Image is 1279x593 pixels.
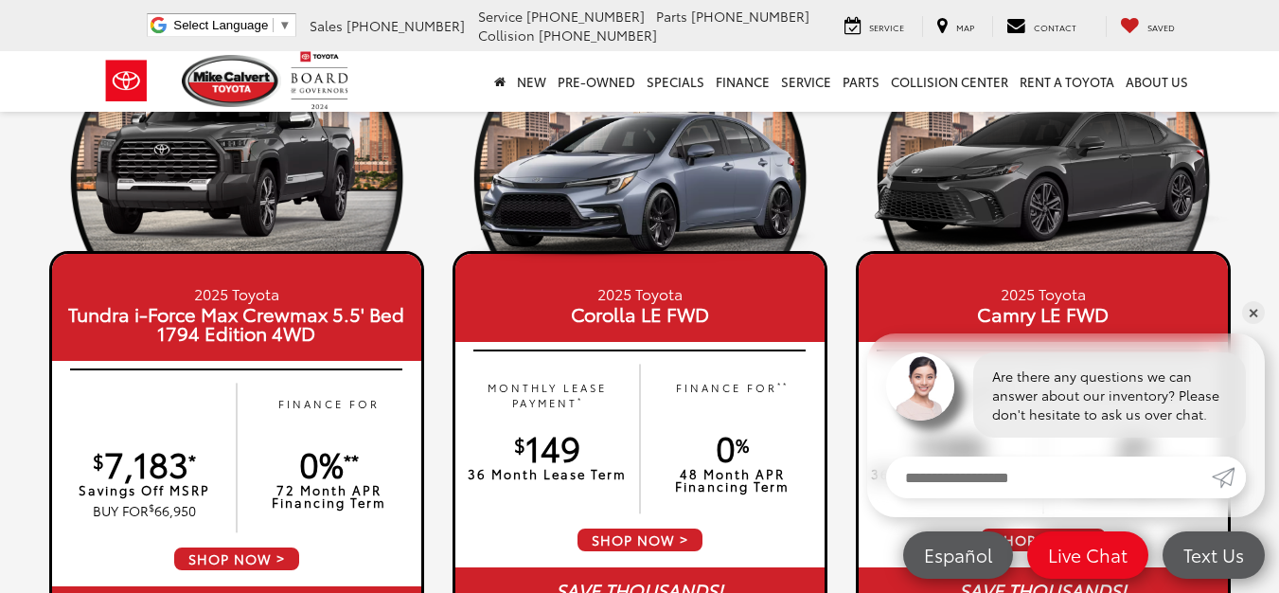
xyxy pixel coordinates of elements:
div: Are there any questions we can answer about our inventory? Please don't hesitate to ask us over c... [973,352,1246,438]
a: Live Chat [1027,531,1148,579]
p: BUY FOR 66,950 [62,501,227,520]
span: SHOP NOW [979,527,1108,553]
span: Tundra i-Force Max Crewmax 5.5' Bed 1794 Edition 4WD [57,304,417,342]
sup: $ [149,500,154,514]
a: Parts [837,51,885,112]
a: Map [922,16,988,37]
sup: $ [514,431,525,458]
span: Service [478,7,523,26]
a: Home [489,51,511,112]
span: [PHONE_NUMBER] [691,7,809,26]
a: Contact [992,16,1091,37]
a: Pre-Owned [552,51,641,112]
span: Contact [1034,21,1076,33]
p: 72 Month APR Financing Term [246,484,412,509]
img: 25_Tundra_Capstone_Gray_Left [49,76,424,263]
a: My Saved Vehicles [1106,16,1189,37]
span: Sales [310,16,343,35]
small: 2025 Toyota [460,282,820,304]
small: 2025 Toyota [57,282,417,304]
a: Collision Center [885,51,1014,112]
span: Select Language [173,18,268,32]
span: SHOP NOW [576,527,704,553]
img: 25_Corolla_XSE_Celestite_Left [453,76,827,263]
span: Camry LE FWD [863,304,1223,323]
span: 0% [299,439,344,487]
a: Submit [1212,457,1246,498]
a: About Us [1120,51,1194,112]
span: Corolla LE FWD [460,304,820,323]
img: Toyota [91,50,162,112]
span: Collision [478,26,535,45]
span: Map [956,21,974,33]
span: [PHONE_NUMBER] [526,7,645,26]
span: SHOP NOW [172,546,301,572]
p: 36 Month Lease Term [465,468,631,480]
span: Saved [1147,21,1175,33]
p: 48 Month APR Financing Term [649,468,815,493]
span: Text Us [1174,543,1253,566]
a: Service [830,16,918,37]
span: ​ [273,18,274,32]
a: Service [775,51,837,112]
span: Español [915,543,1002,566]
a: Text Us [1163,531,1265,579]
span: 0 [716,422,749,471]
span: [PHONE_NUMBER] [539,26,657,45]
small: 2025 Toyota [863,282,1223,304]
p: MONTHLY LEASE PAYMENT [465,380,631,411]
img: 25_Camry_XSE_Gray_Left [856,76,1231,263]
a: Español [903,531,1013,579]
img: Mike Calvert Toyota [182,55,282,107]
span: Service [869,21,904,33]
a: Select Language​ [173,18,291,32]
a: Rent a Toyota [1014,51,1120,112]
sup: % [736,431,749,458]
span: 149 [514,422,580,471]
span: Parts [656,7,687,26]
a: Finance [710,51,775,112]
p: FINANCE FOR [649,380,815,411]
p: Savings Off MSRP [62,484,227,496]
p: FINANCE FOR [246,396,412,427]
input: Enter your message [886,457,1212,498]
span: [PHONE_NUMBER] [346,16,465,35]
span: 7,183 [93,439,188,487]
a: New [511,51,552,112]
span: ▼ [278,18,291,32]
sup: $ [93,447,104,474]
a: Specials [641,51,710,112]
span: Live Chat [1039,543,1137,566]
img: Agent profile photo [886,352,954,421]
